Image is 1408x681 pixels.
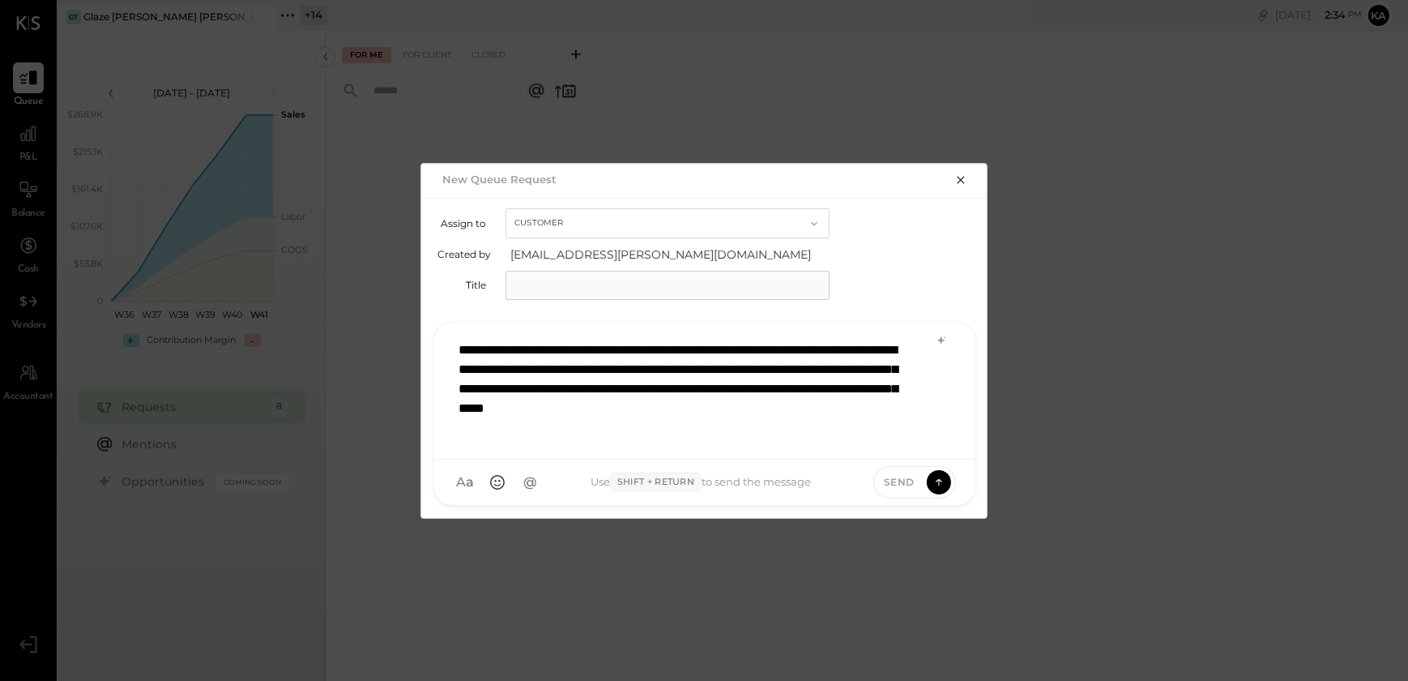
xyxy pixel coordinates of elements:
label: Title [437,279,486,291]
span: Shift + Return [610,473,702,492]
div: Use to send the message [544,473,857,492]
button: Aa [450,468,480,497]
button: Customer [506,208,830,238]
span: a [466,474,474,490]
label: Assign to [437,217,486,229]
button: @ [515,468,544,497]
label: Created by [437,248,491,260]
span: @ [523,474,537,490]
span: [EMAIL_ADDRESS][PERSON_NAME][DOMAIN_NAME] [510,246,834,263]
span: Send [884,475,915,489]
h2: New Queue Request [442,173,557,186]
